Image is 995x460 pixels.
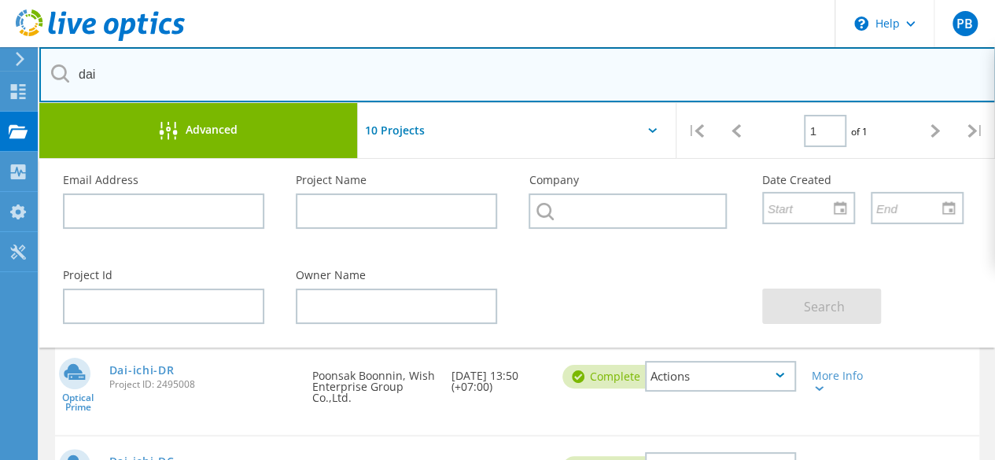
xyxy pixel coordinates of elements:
[762,289,881,324] button: Search
[63,270,264,281] label: Project Id
[109,365,175,376] a: Dai-ichi-DR
[296,175,497,186] label: Project Name
[676,103,717,159] div: |
[55,393,101,412] span: Optical Prime
[63,175,264,186] label: Email Address
[955,103,995,159] div: |
[562,365,656,388] div: Complete
[186,124,238,135] span: Advanced
[764,193,842,223] input: Start
[304,345,443,419] div: Poonsak Boonnin, Wish Enterprise Group Co.,Ltd.
[762,175,964,186] label: Date Created
[850,125,867,138] span: of 1
[804,298,845,315] span: Search
[854,17,868,31] svg: \n
[16,33,185,44] a: Live Optics Dashboard
[109,380,297,389] span: Project ID: 2495008
[956,17,973,30] span: PB
[529,175,730,186] label: Company
[812,370,870,392] div: More Info
[872,193,951,223] input: End
[645,361,796,392] div: Actions
[444,345,555,408] div: [DATE] 13:50 (+07:00)
[296,270,497,281] label: Owner Name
